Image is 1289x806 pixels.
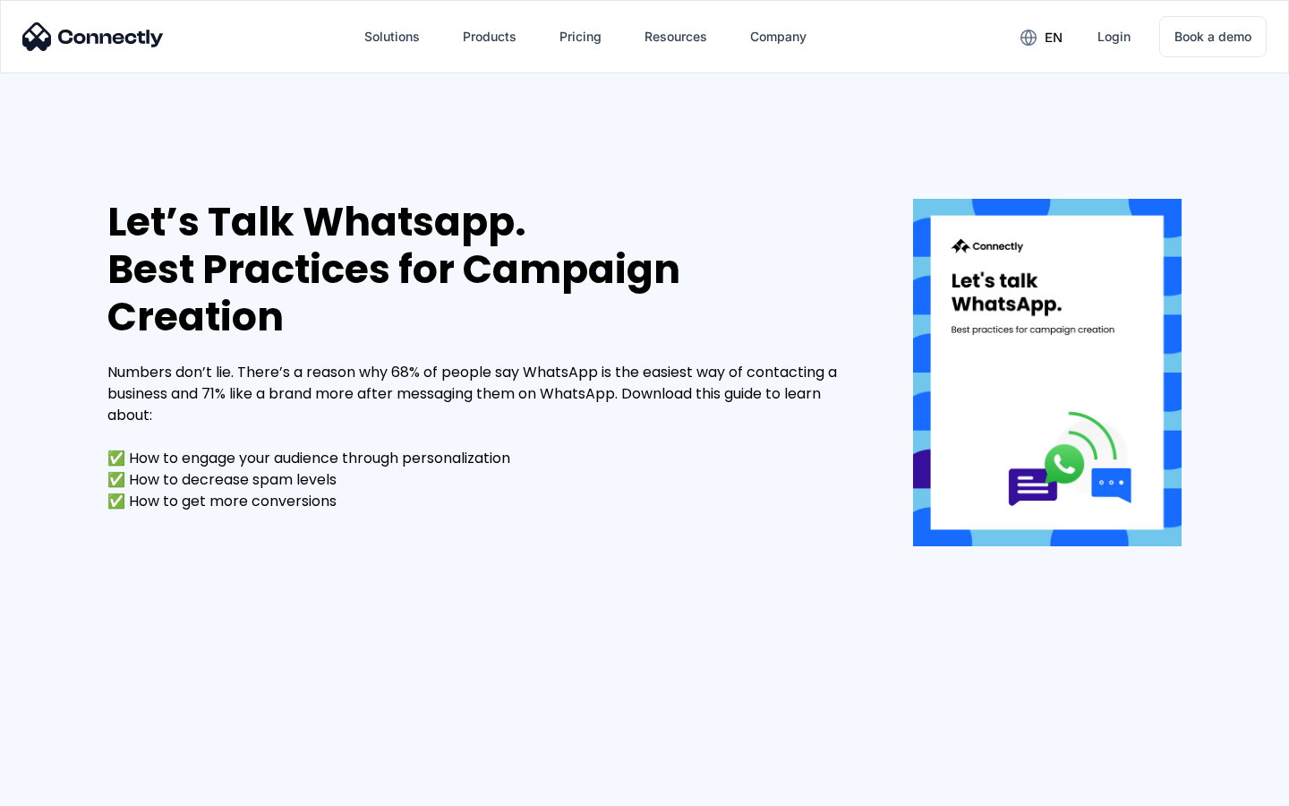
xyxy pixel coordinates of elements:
div: Pricing [559,24,602,49]
div: Numbers don’t lie. There’s a reason why 68% of people say WhatsApp is the easiest way of contacti... [107,362,859,512]
a: Book a demo [1159,16,1267,57]
ul: Language list [36,775,107,800]
img: Connectly Logo [22,22,164,51]
div: Solutions [350,15,434,58]
div: Company [750,24,807,49]
div: Products [463,24,516,49]
div: Resources [630,15,721,58]
div: Resources [644,24,707,49]
div: Company [736,15,821,58]
div: en [1006,23,1076,50]
div: Products [448,15,531,58]
div: Solutions [364,24,420,49]
a: Pricing [545,15,616,58]
div: en [1045,25,1063,50]
div: Let’s Talk Whatsapp. Best Practices for Campaign Creation [107,199,859,340]
div: Login [1097,24,1131,49]
aside: Language selected: English [18,775,107,800]
a: Login [1083,15,1145,58]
